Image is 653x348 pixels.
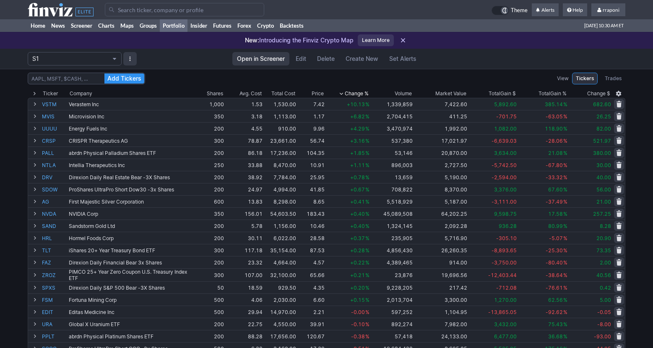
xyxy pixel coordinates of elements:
[69,211,194,217] div: NVIDIA Corp
[365,285,369,291] span: %
[511,6,528,15] span: Theme
[69,285,194,291] div: Direxion Daily S&P 500 Bear -3X Shares
[489,89,516,98] div: Gain $
[137,19,160,32] a: Groups
[195,232,225,244] td: 200
[69,199,194,205] div: First Majestic Silver Corporation
[195,220,225,232] td: 200
[563,174,567,181] span: %
[291,52,311,65] a: Edit
[42,220,67,232] a: SAND
[546,162,563,168] span: -67.80
[548,211,563,217] span: 17.58
[28,52,122,65] button: Portfolio
[195,306,225,318] td: 500
[545,101,563,107] span: 385.14
[263,220,297,232] td: 1,156.00
[600,297,611,303] span: 5.00
[414,134,468,147] td: 17,021.97
[195,268,225,281] td: 300
[297,147,325,159] td: 104.35
[370,195,414,207] td: 5,518,929
[548,223,563,229] span: 80.99
[350,235,365,241] span: +0.37
[263,207,297,220] td: 54,603.50
[494,126,517,132] span: 1,082.00
[365,272,369,278] span: %
[370,98,414,110] td: 1,339,859
[69,101,194,107] div: Verastem Inc
[546,174,563,181] span: -33.32
[596,186,611,193] span: 56.00
[263,293,297,306] td: 2,030.00
[42,306,67,318] a: EDIT
[263,232,297,244] td: 6,022.00
[42,318,67,330] a: URA
[42,294,67,306] a: FSM
[69,235,194,241] div: Hormel Foods Corp
[195,256,225,268] td: 200
[263,159,297,171] td: 8,470.00
[563,285,567,291] span: %
[546,285,563,291] span: -76.61
[492,6,528,15] a: Theme
[600,223,611,229] span: 8.28
[370,147,414,159] td: 53,146
[42,208,67,220] a: NVDA
[492,162,517,168] span: -5,742.50
[187,19,210,32] a: Insider
[42,196,67,207] a: AG
[297,110,325,122] td: 1.17
[225,110,263,122] td: 3.18
[370,159,414,171] td: 896,003
[312,89,324,98] div: Price
[350,126,365,132] span: +4.29
[499,223,517,229] span: 936.28
[350,297,365,303] span: +0.15
[263,134,297,147] td: 23,661.00
[563,272,567,278] span: %
[263,110,297,122] td: 1,113.00
[297,281,325,293] td: 4.35
[254,19,277,32] a: Crypto
[563,199,567,205] span: %
[69,269,194,281] div: PIMCO 25+ Year Zero Coupon U.S. Treasury Index ETF
[195,183,225,195] td: 200
[596,235,611,241] span: 20.90
[42,269,67,281] a: ZROZ
[492,138,517,144] span: -6,639.03
[263,98,297,110] td: 1,530.00
[494,150,517,156] span: 3,634.00
[69,186,194,193] div: ProShares UltraPro Short Dow30 -3x Shares
[69,138,194,144] div: CRISPR Therapeutics AG
[297,195,325,207] td: 8.65
[117,19,137,32] a: Maps
[414,147,468,159] td: 20,870.00
[28,73,145,84] input: AAPL, MSFT, $CASH, …
[263,244,297,256] td: 35,154.00
[350,199,365,205] span: +0.41
[225,232,263,244] td: 30.11
[370,134,414,147] td: 537,380
[225,256,263,268] td: 23.32
[195,244,225,256] td: 300
[414,268,468,281] td: 19,696.56
[297,244,325,256] td: 87.53
[370,122,414,134] td: 3,470,974
[237,55,285,63] span: Open in Screener
[414,122,468,134] td: 1,992.00
[225,159,263,171] td: 33.88
[563,247,567,254] span: %
[195,281,225,293] td: 50
[414,98,468,110] td: 7,422.60
[600,285,611,291] span: 0.42
[414,293,468,306] td: 3,300.00
[42,282,67,293] a: SPXS
[370,171,414,183] td: 13,659
[297,159,325,171] td: 10.91
[225,220,263,232] td: 5.78
[32,55,109,63] span: S1
[232,52,289,65] a: Open in Screener
[225,244,263,256] td: 117.18
[297,98,325,110] td: 7.42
